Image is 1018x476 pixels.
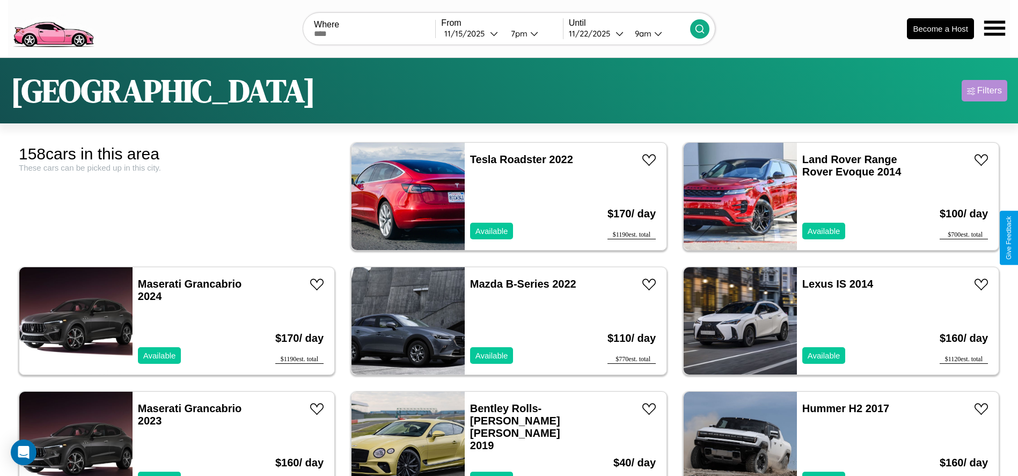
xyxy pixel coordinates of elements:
h3: $ 100 / day [940,197,988,231]
button: 7pm [502,28,563,39]
p: Available [143,348,176,363]
h1: [GEOGRAPHIC_DATA] [11,69,316,113]
div: Filters [977,85,1002,96]
h3: $ 170 / day [275,321,324,355]
div: $ 1120 est. total [940,355,988,364]
div: $ 1190 est. total [607,231,656,239]
div: These cars can be picked up in this city. [19,163,335,172]
a: Tesla Roadster 2022 [470,153,573,165]
h3: $ 160 / day [940,321,988,355]
div: 11 / 22 / 2025 [569,28,616,39]
div: 7pm [506,28,530,39]
button: Filters [962,80,1007,101]
div: 11 / 15 / 2025 [444,28,490,39]
p: Available [475,224,508,238]
div: $ 1190 est. total [275,355,324,364]
label: Until [569,18,690,28]
button: 9am [626,28,690,39]
div: 9am [629,28,654,39]
label: Where [314,20,435,30]
h3: $ 170 / day [607,197,656,231]
label: From [441,18,562,28]
img: logo [8,5,98,50]
p: Available [808,348,840,363]
p: Available [475,348,508,363]
a: Hummer H2 2017 [802,402,889,414]
a: Maserati Grancabrio 2024 [138,278,241,302]
div: 158 cars in this area [19,145,335,163]
a: Maserati Grancabrio 2023 [138,402,241,427]
button: Become a Host [907,18,974,39]
a: Bentley Rolls-[PERSON_NAME] [PERSON_NAME] 2019 [470,402,560,451]
div: Open Intercom Messenger [11,440,36,465]
a: Mazda B-Series 2022 [470,278,576,290]
div: $ 700 est. total [940,231,988,239]
h3: $ 110 / day [607,321,656,355]
a: Land Rover Range Rover Evoque 2014 [802,153,902,178]
a: Lexus IS 2014 [802,278,873,290]
button: 11/15/2025 [441,28,502,39]
p: Available [808,224,840,238]
div: Give Feedback [1005,216,1013,260]
div: $ 770 est. total [607,355,656,364]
